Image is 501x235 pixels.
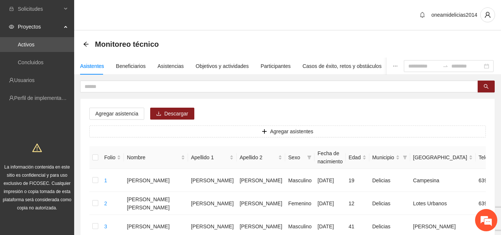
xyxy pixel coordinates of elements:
span: filter [307,155,312,160]
span: La información contenida en este sitio es confidencial y para uso exclusivo de FICOSEC. Cualquier... [3,164,72,210]
button: Agregar asistencia [89,108,144,120]
a: 3 [104,223,107,229]
span: Municipio [372,153,394,161]
span: user [481,12,495,18]
td: [PERSON_NAME] [188,169,237,192]
div: Back [83,41,89,48]
td: [PERSON_NAME] [237,169,285,192]
span: arrow-left [83,41,89,47]
td: [PERSON_NAME] [188,192,237,215]
th: Colonia [410,146,476,169]
span: Agregar asistencia [95,110,138,118]
span: Monitoreo técnico [95,38,159,50]
span: to [442,63,448,69]
span: [GEOGRAPHIC_DATA] [413,153,467,161]
span: swap-right [442,63,448,69]
th: Apellido 2 [237,146,285,169]
span: plus [262,129,267,135]
a: Perfil de implementadora [14,95,72,101]
td: 19 [346,169,369,192]
td: Delicias [369,192,410,215]
td: [DATE] [314,192,346,215]
th: Nombre [124,146,188,169]
span: inbox [9,6,14,12]
span: download [156,111,161,117]
button: search [478,81,495,92]
span: ellipsis [393,63,398,69]
a: Usuarios [14,77,34,83]
th: Folio [101,146,124,169]
span: filter [403,155,407,160]
span: Apellido 1 [191,153,228,161]
div: Asistentes [80,62,104,70]
span: warning [32,143,42,153]
button: plusAgregar asistentes [89,125,486,137]
button: downloadDescargar [150,108,194,120]
td: [DATE] [314,169,346,192]
td: 12 [346,192,369,215]
div: Casos de éxito, retos y obstáculos [303,62,382,70]
button: bell [416,9,428,21]
span: filter [306,152,313,163]
button: ellipsis [387,58,404,75]
th: Edad [346,146,369,169]
td: Lotes Urbanos [410,192,476,215]
div: Beneficiarios [116,62,146,70]
a: Concluidos [18,59,43,65]
div: Objetivos y actividades [196,62,249,70]
th: Fecha de nacimiento [314,146,346,169]
span: eye [9,24,14,29]
a: Activos [18,42,34,48]
div: Participantes [261,62,291,70]
span: Nombre [127,153,179,161]
span: Apellido 2 [240,153,277,161]
td: [PERSON_NAME] [124,169,188,192]
th: Apellido 1 [188,146,237,169]
span: bell [417,12,428,18]
a: 1 [104,177,107,183]
td: Masculino [285,169,314,192]
span: Sexo [288,153,304,161]
span: filter [401,152,409,163]
span: search [484,84,489,90]
span: Folio [104,153,115,161]
td: [PERSON_NAME] [PERSON_NAME] [124,192,188,215]
th: Municipio [369,146,410,169]
td: [PERSON_NAME] [237,192,285,215]
td: Campesina [410,169,476,192]
td: Femenino [285,192,314,215]
span: Agregar asistentes [270,127,313,136]
span: Edad [349,153,361,161]
span: Solicitudes [18,1,62,16]
div: Asistencias [158,62,184,70]
span: oneamidelicias2014 [431,12,477,18]
a: 2 [104,200,107,206]
span: Descargar [164,110,188,118]
span: Proyectos [18,19,62,34]
button: user [480,7,495,22]
td: Delicias [369,169,410,192]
